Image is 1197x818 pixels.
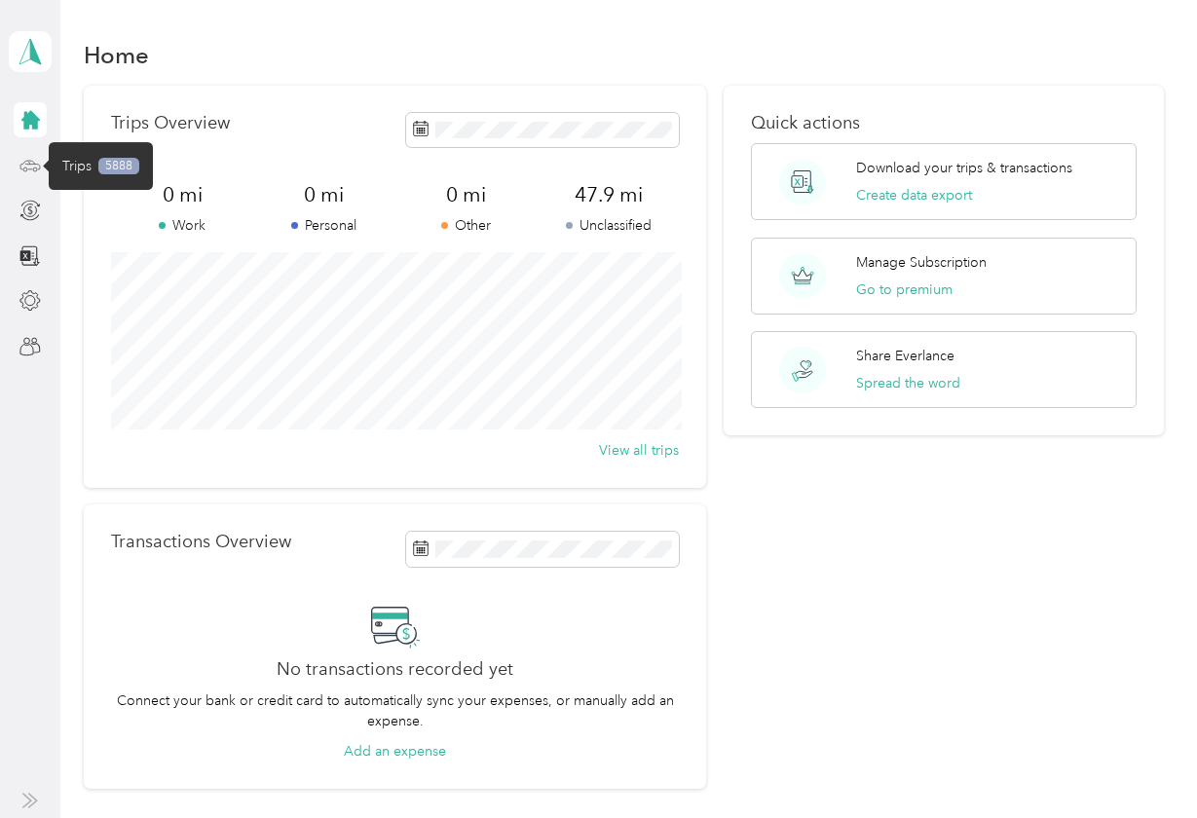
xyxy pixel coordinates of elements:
h2: No transactions recorded yet [277,659,513,680]
span: 47.9 mi [538,181,680,208]
p: Personal [253,215,395,236]
button: View all trips [599,440,679,461]
button: Spread the word [856,373,960,393]
span: 5888 [98,158,139,175]
p: Quick actions [751,113,1137,133]
button: Create data export [856,185,972,205]
p: Manage Subscription [856,252,987,273]
p: Transactions Overview [111,532,291,552]
span: 0 mi [253,181,395,208]
p: Connect your bank or credit card to automatically sync your expenses, or manually add an expense. [111,690,679,731]
span: 0 mi [395,181,538,208]
button: Go to premium [856,279,953,300]
span: 0 mi [111,181,253,208]
h1: Home [84,45,149,65]
button: Add an expense [344,741,446,762]
p: Trips Overview [111,113,230,133]
p: Work [111,215,253,236]
p: Share Everlance [856,346,954,366]
p: Other [395,215,538,236]
p: Unclassified [538,215,680,236]
span: Trips [62,156,92,176]
iframe: Everlance-gr Chat Button Frame [1088,709,1197,818]
p: Download your trips & transactions [856,158,1072,178]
